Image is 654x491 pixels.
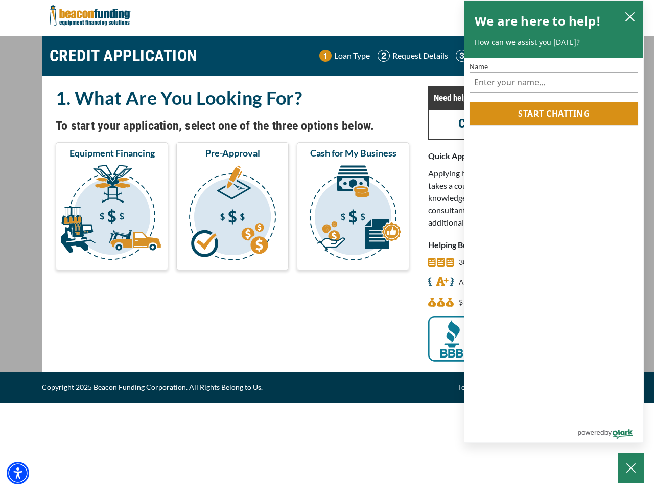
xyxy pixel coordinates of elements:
[458,381,499,393] a: Terms of Use
[456,50,468,62] img: Step 3
[56,142,168,270] button: Equipment Financing
[42,381,263,393] span: Copyright 2025 Beacon Funding Corporation. All Rights Belong to Us.
[577,425,643,442] a: Powered by Olark
[319,50,332,62] img: Step 1
[56,86,409,109] h2: 1. What Are You Looking For?
[458,116,574,131] a: call (847) 897-2499
[470,63,638,70] label: Name
[69,147,155,159] span: Equipment Financing
[297,142,409,270] button: Cash for My Business
[176,142,289,270] button: Pre-Approval
[577,426,604,439] span: powered
[378,50,390,62] img: Step 2
[50,41,198,71] h1: CREDIT APPLICATION
[299,163,407,265] img: Cash for My Business
[604,426,612,439] span: by
[428,167,604,229] p: Applying has no cost or commitment and only takes a couple of minutes to complete. Our knowledgea...
[58,163,166,265] img: Equipment Financing
[622,9,638,24] button: close chatbox
[392,50,448,62] p: Request Details
[428,239,604,251] p: Helping Businesses Grow for Over Years
[434,92,599,104] p: Need help with the application?
[178,163,287,265] img: Pre-Approval
[56,117,409,135] h4: To start your application, select one of the three options below.
[205,147,260,159] span: Pre-Approval
[470,72,638,93] input: Name
[334,50,370,62] p: Loan Type
[310,147,396,159] span: Cash for My Business
[475,11,601,31] h2: We are here to help!
[428,316,604,362] img: BBB Acredited Business and SSL Protection
[470,102,638,125] button: Start chatting
[618,453,644,483] button: Close Chatbox
[459,276,523,288] p: A+ Rating With BBB
[428,150,604,162] p: Quick Application - Fast Response
[459,296,556,308] p: $1,844,964,824 in Financed Equipment
[7,462,29,484] div: Accessibility Menu
[475,37,633,48] p: How can we assist you [DATE]?
[459,256,533,269] p: 30,794 Deals Approved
